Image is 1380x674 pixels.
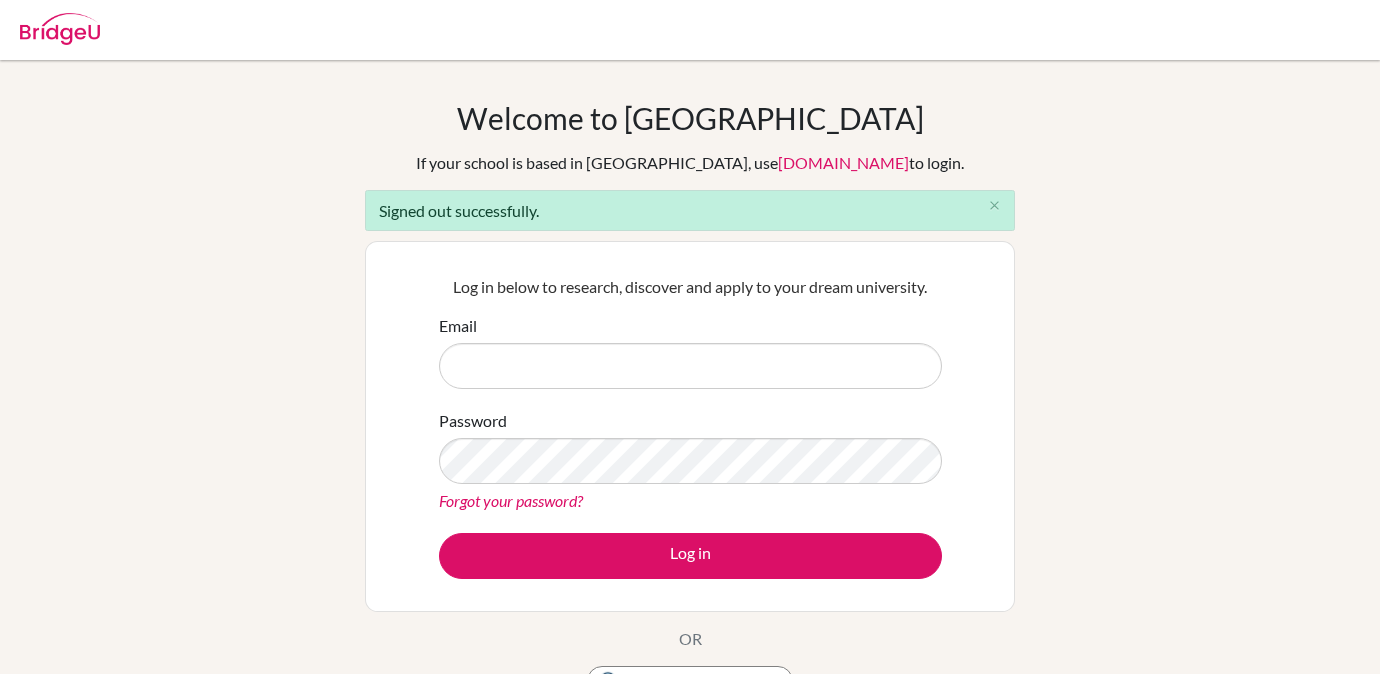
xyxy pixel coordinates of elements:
[987,198,1002,213] i: close
[778,153,909,172] a: [DOMAIN_NAME]
[439,275,942,299] p: Log in below to research, discover and apply to your dream university.
[439,409,507,433] label: Password
[679,627,702,651] p: OR
[439,314,477,338] label: Email
[974,191,1014,221] button: Close
[416,151,964,175] div: If your school is based in [GEOGRAPHIC_DATA], use to login.
[457,100,924,136] h1: Welcome to [GEOGRAPHIC_DATA]
[365,190,1015,231] div: Signed out successfully.
[439,491,583,510] a: Forgot your password?
[20,13,100,45] img: Bridge-U
[439,533,942,579] button: Log in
